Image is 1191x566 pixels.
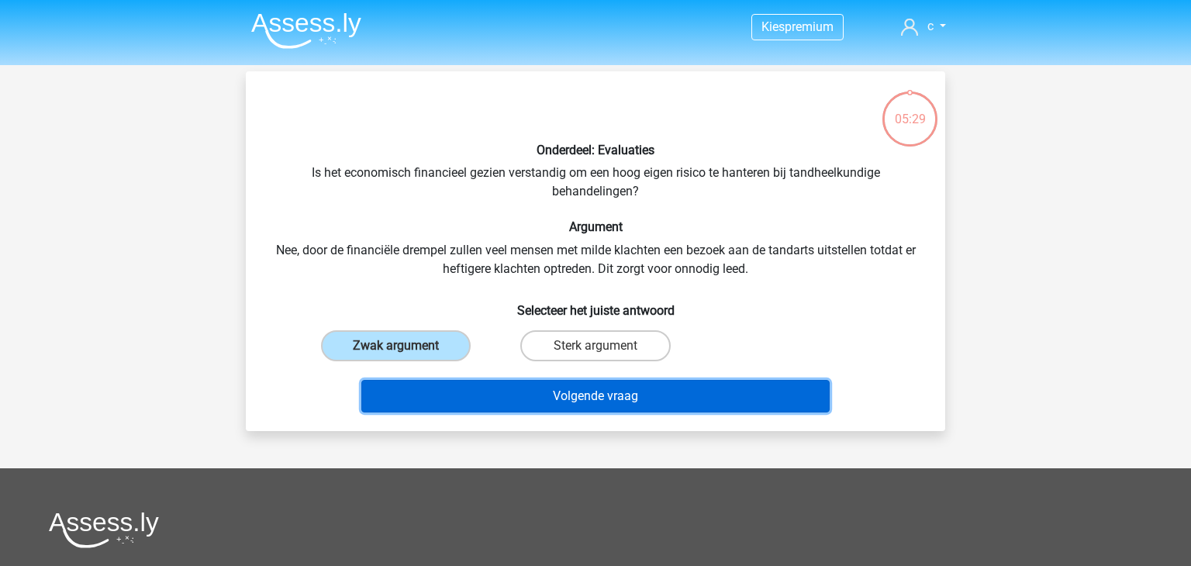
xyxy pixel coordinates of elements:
[927,19,934,33] span: c
[761,19,785,34] span: Kies
[895,17,952,36] a: c
[251,12,361,49] img: Assessly
[881,90,939,129] div: 05:29
[752,16,843,37] a: Kiespremium
[252,84,939,419] div: Is het economisch financieel gezien verstandig om een hoog eigen risico te hanteren bij tandheelk...
[361,380,830,412] button: Volgende vraag
[520,330,670,361] label: Sterk argument
[49,512,159,548] img: Assessly logo
[785,19,834,34] span: premium
[321,330,471,361] label: Zwak argument
[271,219,920,234] h6: Argument
[271,143,920,157] h6: Onderdeel: Evaluaties
[271,291,920,318] h6: Selecteer het juiste antwoord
